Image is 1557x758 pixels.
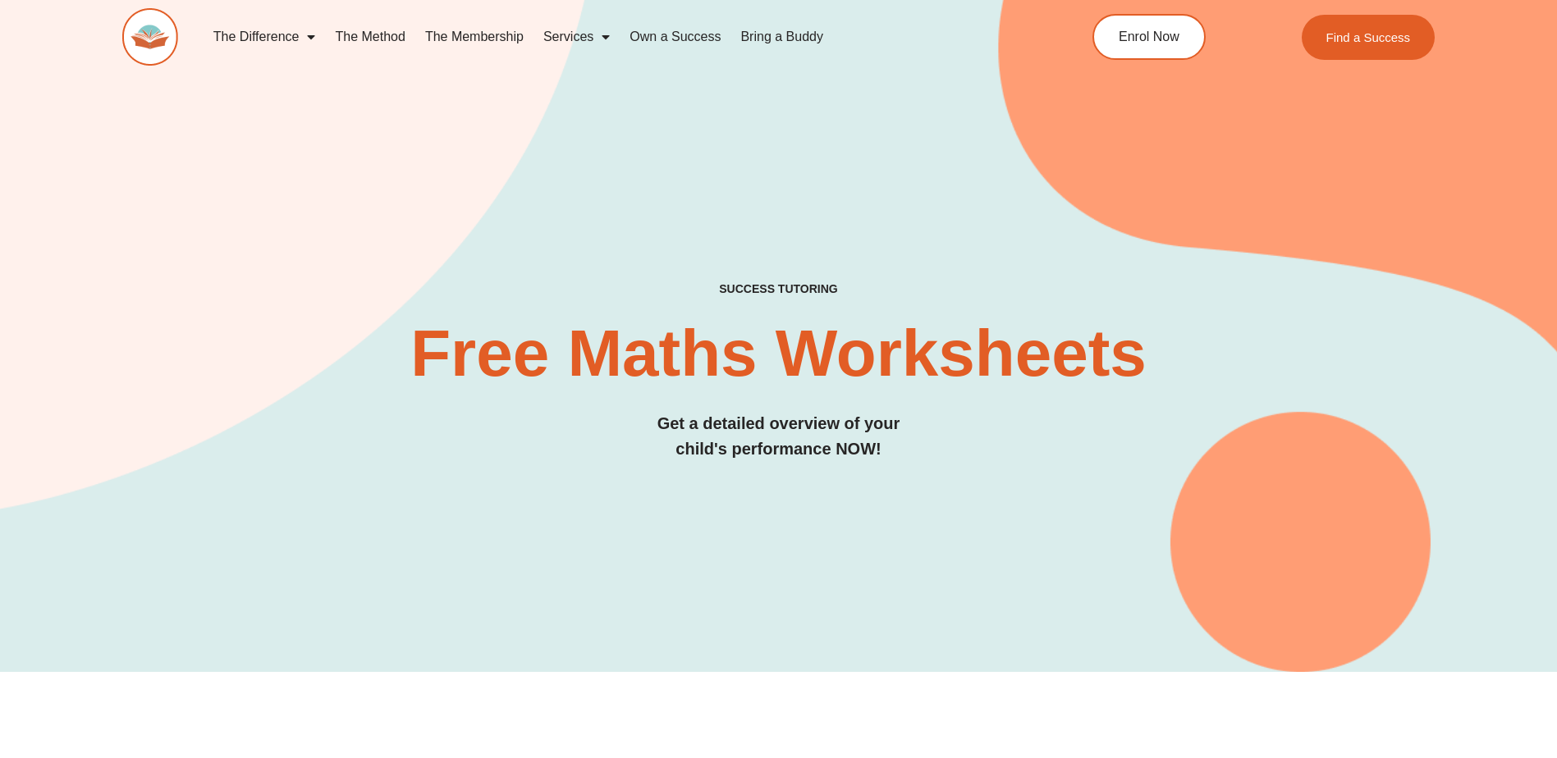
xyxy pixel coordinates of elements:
[1092,14,1206,60] a: Enrol Now
[122,282,1436,296] h4: SUCCESS TUTORING​
[122,321,1436,386] h2: Free Maths Worksheets​
[415,18,534,56] a: The Membership
[1119,30,1179,43] span: Enrol Now
[534,18,620,56] a: Services
[122,411,1436,462] h3: Get a detailed overview of your child's performance NOW!
[1326,31,1411,43] span: Find a Success
[730,18,833,56] a: Bring a Buddy
[325,18,414,56] a: The Method
[204,18,326,56] a: The Difference
[204,18,1018,56] nav: Menu
[1302,15,1436,60] a: Find a Success
[620,18,730,56] a: Own a Success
